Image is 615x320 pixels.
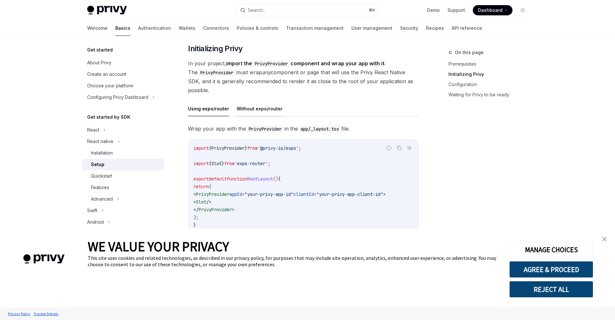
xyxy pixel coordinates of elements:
span: Wrap your app with the in the file. [188,124,419,133]
span: On this page [455,49,484,56]
a: Prerequisites [448,59,533,69]
span: < [193,191,196,197]
span: PrivyProvider [211,145,245,151]
span: return [193,184,209,189]
span: clientId [293,191,314,197]
span: } [222,161,224,166]
a: Wallets [179,20,195,36]
button: Copy the contents from the code block [395,144,403,152]
span: } [245,145,247,151]
div: React native [87,138,113,145]
span: '@privy-io/expo' [258,145,299,151]
span: In your project, . The must wrap component or page that will use the Privy React Native SDK, and ... [188,59,419,95]
button: MANAGE CHOICES [509,241,593,258]
span: from [224,161,234,166]
a: Basics [115,20,130,36]
span: < [193,199,196,205]
span: { [209,145,211,151]
span: = [314,191,316,197]
a: Choose your platform [82,80,164,92]
a: Security [400,20,418,36]
a: About Privy [82,57,164,68]
a: API reference [452,20,482,36]
span: from [247,145,258,151]
span: default [209,176,227,182]
button: REJECT ALL [509,281,593,298]
div: Search... [248,6,266,14]
span: import [193,161,209,166]
div: React [87,126,99,134]
img: close banner [602,237,607,241]
button: Ask AI [405,144,414,152]
div: Swift [87,207,97,214]
a: Recipes [426,20,444,36]
code: PrivyProvider [198,69,236,76]
span: { [278,176,281,182]
a: Features [82,182,164,193]
span: "your-privy-app-id" [245,191,293,197]
button: Toggle dark mode [518,5,528,15]
a: Policies & controls [237,20,278,36]
button: AGREE & PROCEED [509,261,593,278]
div: Choose your platform [87,82,133,90]
button: Using expo/router [188,101,229,116]
div: Create an account [87,70,126,78]
span: WE VALUE YOUR PRIVACY [88,238,229,255]
a: Installation [82,147,164,159]
span: PrivyProvider [199,207,232,212]
span: function [227,176,247,182]
span: ; [299,145,301,151]
a: Quickstart [82,170,164,182]
button: Without expo/router [237,101,283,116]
div: Installation [91,149,113,157]
code: PrivyProvider [252,60,291,67]
span: ( [209,184,211,189]
div: Configuring Privy Dashboard [87,93,148,101]
span: ⌘ K [369,8,375,13]
strong: import the component and wrap your app with it [226,60,384,67]
span: Slot [211,161,222,166]
span: appId [229,191,242,197]
span: export [193,176,209,182]
span: </ [193,207,199,212]
span: 'expo-router' [234,161,268,166]
a: Dashboard [473,5,512,15]
span: /> [206,199,211,205]
span: ; [268,161,270,166]
code: PrivyProvider [246,125,284,132]
div: Setup [91,161,104,168]
div: Features [91,184,109,191]
div: Android [87,218,104,226]
a: Authentication [138,20,171,36]
a: close banner [598,233,611,245]
a: Demo [427,7,440,13]
span: Dashboard [478,7,503,13]
a: Transaction management [286,20,344,36]
button: Report incorrect code [385,144,393,152]
a: Waiting for Privy to be ready [448,90,533,100]
a: User management [351,20,392,36]
code: app/_layout.tsx [298,125,341,132]
span: ); [193,214,199,220]
a: Tracker Details [32,308,60,319]
span: RootLayout [247,176,273,182]
span: > [232,207,234,212]
img: company logo [10,245,78,273]
span: Initializing Privy [188,44,242,54]
span: import [193,145,209,151]
span: = [242,191,245,197]
a: Configuration [448,79,533,90]
h5: Get started by SDK [87,113,130,121]
div: Quickstart [91,172,112,180]
a: Initializing Privy [448,69,533,79]
span: () [273,176,278,182]
a: Setup [82,159,164,170]
span: "your-privy-app-client-id" [316,191,383,197]
img: light logo [87,6,127,15]
h5: Get started [87,46,113,54]
div: About Privy [87,59,111,67]
div: This site uses cookies and related technologies, as described in our privacy policy, for purposes... [88,255,500,268]
a: Create an account [82,68,164,80]
a: Connectors [203,20,229,36]
a: Support [447,7,465,13]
